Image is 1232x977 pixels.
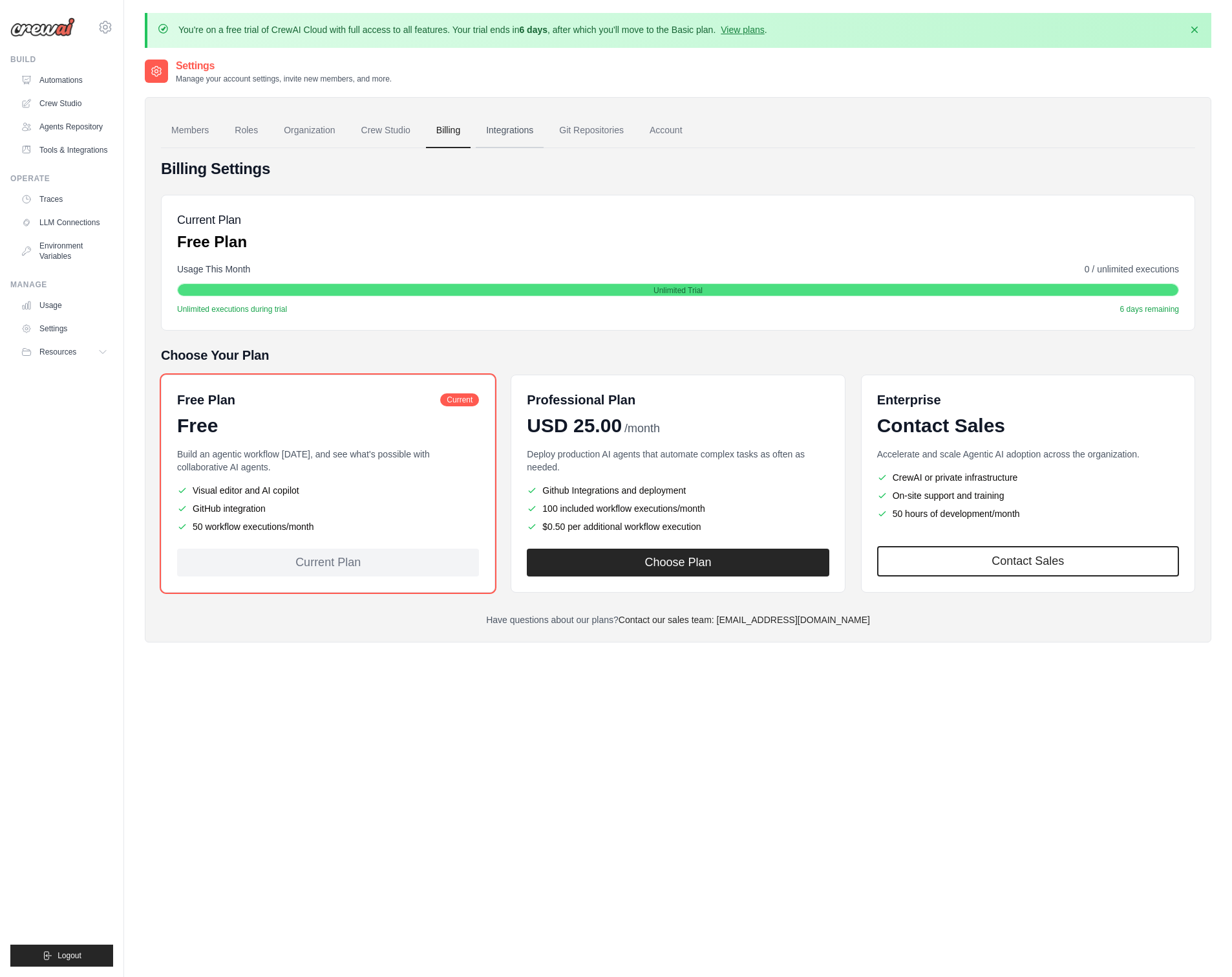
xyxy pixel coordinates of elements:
[877,507,1179,520] li: 50 hours of development/month
[10,280,113,290] div: Manage
[10,17,75,37] img: Logo
[177,211,247,229] h5: Current Plan
[476,113,544,148] a: Integrations
[527,484,829,497] li: Github Integrations and deployment
[177,232,247,252] p: Free Plan
[527,549,829,576] button: Choose Plan
[619,615,870,625] a: Contact our sales team: [EMAIL_ADDRESS][DOMAIN_NAME]
[519,25,547,35] strong: 6 days
[1085,263,1179,276] span: 0 / unlimited executions
[16,212,113,233] a: LLM Connections
[176,58,392,74] h2: Settings
[177,502,479,515] li: GitHub integration
[1120,304,1179,314] span: 6 days remaining
[877,489,1179,502] li: On-site support and training
[177,520,479,533] li: 50 workflow executions/month
[624,420,660,437] span: /month
[161,159,1195,179] h4: Billing Settings
[877,471,1179,484] li: CrewAI or private infrastructure
[273,113,345,148] a: Organization
[58,950,81,961] span: Logout
[16,318,113,339] a: Settings
[10,54,113,65] div: Build
[16,70,113,91] a: Automations
[877,414,1179,437] div: Contact Sales
[877,448,1179,461] p: Accelerate and scale Agentic AI adoption across the organization.
[161,113,219,148] a: Members
[16,189,113,210] a: Traces
[10,945,113,967] button: Logout
[161,613,1195,626] p: Have questions about our plans?
[178,23,767,36] p: You're on a free trial of CrewAI Cloud with full access to all features. Your trial ends in , aft...
[16,295,113,316] a: Usage
[877,391,1179,409] h6: Enterprise
[224,113,268,148] a: Roles
[16,236,113,267] a: Environment Variables
[351,113,421,148] a: Crew Studio
[527,520,829,533] li: $0.50 per additional workflow execution
[721,25,764,35] a: View plans
[39,347,76,357] span: Resources
[177,263,250,276] span: Usage This Month
[653,285,703,296] span: Unlimited Trial
[527,502,829,515] li: 100 included workflow executions/month
[177,549,479,576] div: Current Plan
[16,342,113,362] button: Resources
[527,448,829,474] p: Deploy production AI agents that automate complex tasks as often as needed.
[177,304,287,314] span: Unlimited executions during trial
[161,346,1195,364] h5: Choose Your Plan
[177,414,479,437] div: Free
[16,116,113,137] a: Agents Repository
[16,140,113,160] a: Tools & Integrations
[527,414,622,437] span: USD 25.00
[527,391,635,409] h6: Professional Plan
[440,393,479,406] span: Current
[177,448,479,474] p: Build an agentic workflow [DATE], and see what's possible with collaborative AI agents.
[10,173,113,184] div: Operate
[426,113,471,148] a: Billing
[877,546,1179,576] a: Contact Sales
[639,113,693,148] a: Account
[16,93,113,114] a: Crew Studio
[549,113,634,148] a: Git Repositories
[177,391,235,409] h6: Free Plan
[177,484,479,497] li: Visual editor and AI copilot
[176,74,392,84] p: Manage your account settings, invite new members, and more.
